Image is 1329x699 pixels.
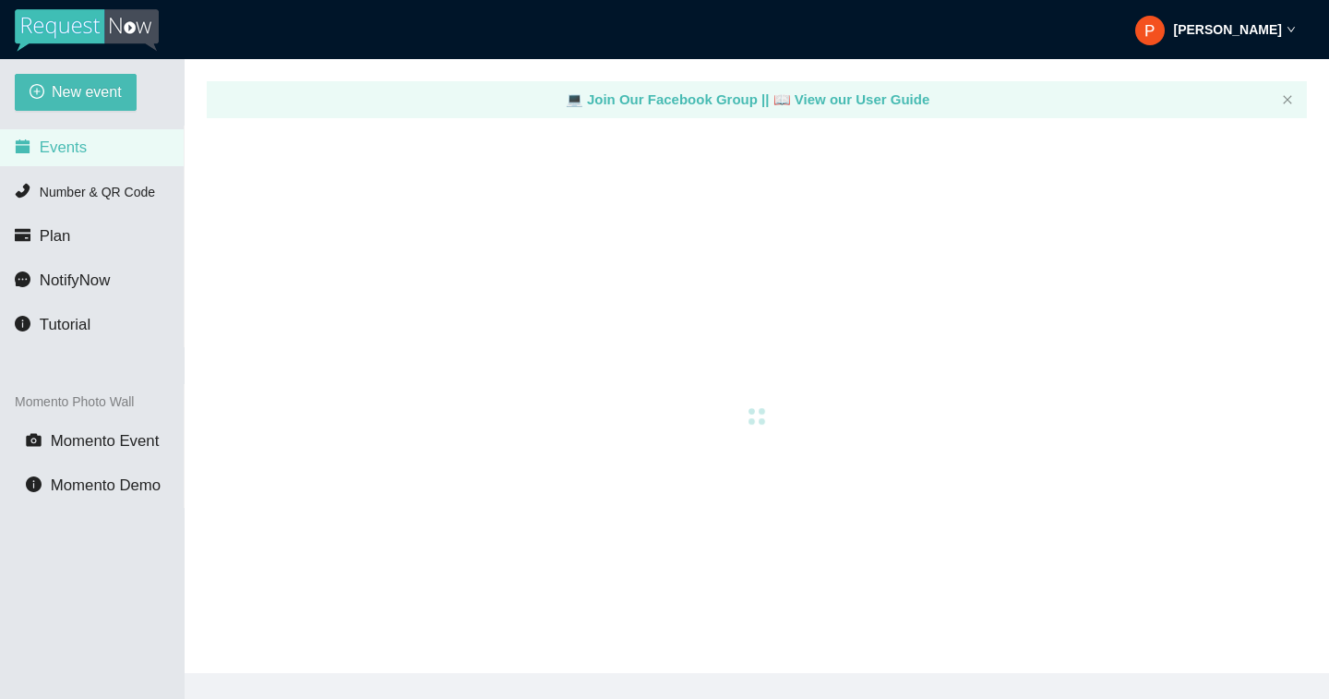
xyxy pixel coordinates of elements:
[26,432,42,448] span: camera
[773,91,791,107] span: laptop
[30,84,44,102] span: plus-circle
[1282,94,1293,105] span: close
[15,9,159,52] img: RequestNow
[40,271,110,289] span: NotifyNow
[566,91,773,107] a: laptop Join Our Facebook Group ||
[15,74,137,111] button: plus-circleNew event
[40,139,87,156] span: Events
[15,316,30,331] span: info-circle
[26,476,42,492] span: info-circle
[1282,94,1293,106] button: close
[40,185,155,199] span: Number & QR Code
[1174,22,1282,37] strong: [PERSON_NAME]
[40,316,90,333] span: Tutorial
[52,80,122,103] span: New event
[15,183,30,199] span: phone
[15,227,30,243] span: credit-card
[15,271,30,287] span: message
[51,476,161,494] span: Momento Demo
[40,227,71,245] span: Plan
[1287,25,1296,34] span: down
[1135,16,1165,45] img: ACg8ocIkV3obejXuES5O6g5JsUvCPhIiOvYVX1zxgoWlnpvfOVui9Q=s96-c
[773,91,930,107] a: laptop View our User Guide
[566,91,583,107] span: laptop
[15,139,30,154] span: calendar
[51,432,160,450] span: Momento Event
